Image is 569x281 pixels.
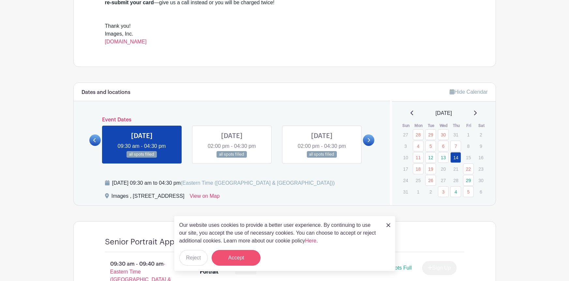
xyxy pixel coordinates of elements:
[450,186,461,197] a: 4
[425,129,436,140] a: 29
[475,141,486,151] p: 9
[179,221,380,245] p: Our website uses cookies to provide a better user experience. By continuing to use our site, you ...
[475,130,486,140] p: 2
[105,22,464,30] div: Thank you!
[438,129,449,140] a: 30
[475,164,486,174] p: 23
[463,141,474,151] p: 8
[463,175,474,186] a: 29
[463,186,474,197] a: 5
[413,129,424,140] a: 28
[413,187,424,197] p: 1
[438,122,450,129] th: Wed
[412,122,425,129] th: Mon
[425,141,436,151] a: 5
[475,175,486,185] p: 30
[438,152,449,163] a: 13
[112,179,335,187] div: [DATE] 09:30 am to 04:30 pm
[450,122,463,129] th: Thu
[463,122,475,129] th: Fri
[475,152,486,163] p: 16
[438,164,449,174] p: 20
[450,164,461,174] p: 21
[438,175,449,185] p: 27
[413,141,424,151] a: 4
[463,164,474,174] a: 22
[400,164,411,174] p: 17
[436,109,452,117] span: [DATE]
[112,192,185,203] div: Images , [STREET_ADDRESS]
[450,130,461,140] p: 31
[413,175,424,185] p: 25
[413,152,424,163] a: 11
[450,89,487,95] a: Hide Calendar
[388,265,412,271] span: Spots Full
[400,122,412,129] th: Sun
[463,152,474,163] p: 15
[413,164,424,174] a: 18
[425,187,436,197] p: 2
[179,250,208,266] button: Reject
[190,192,220,203] a: View on Map
[400,141,411,151] p: 3
[105,237,208,247] h4: Senior Portrait Appointment
[425,152,436,163] a: 12
[450,152,461,163] a: 14
[105,30,464,46] div: Images, Inc.
[400,187,411,197] p: 31
[475,122,488,129] th: Sat
[475,187,486,197] p: 6
[305,238,317,243] a: Here
[181,180,335,186] span: (Eastern Time ([GEOGRAPHIC_DATA] & [GEOGRAPHIC_DATA]))
[212,250,261,266] button: Accept
[400,175,411,185] p: 24
[425,164,436,174] a: 19
[105,39,147,44] a: [DOMAIN_NAME]
[400,130,411,140] p: 27
[101,117,363,123] h6: Event Dates
[425,122,438,129] th: Tue
[438,186,449,197] a: 3
[438,141,449,151] a: 6
[450,141,461,151] a: 7
[82,89,130,96] h6: Dates and locations
[400,152,411,163] p: 10
[386,223,390,227] img: close_button-5f87c8562297e5c2d7936805f587ecaba9071eb48480494691a3f1689db116b3.svg
[463,130,474,140] p: 1
[450,175,461,185] p: 28
[425,175,436,186] a: 26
